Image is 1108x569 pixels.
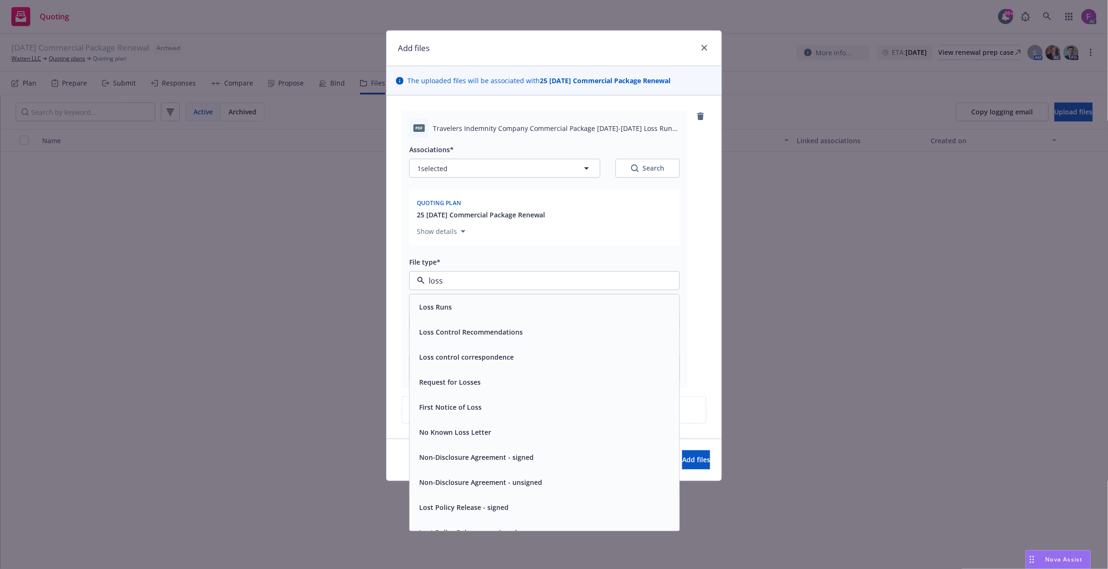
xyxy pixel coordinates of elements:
span: File type* [409,258,440,267]
button: Non-Disclosure Agreement - unsigned [419,477,542,487]
span: Add files [682,455,710,464]
button: First Notice of Loss [419,402,482,412]
div: Search [631,164,664,173]
button: Loss Control Recommendations [419,327,523,337]
button: SearchSearch [616,159,680,178]
span: Travelers Indemnity Company Commercial Package [DATE]-[DATE] Loss Runs - Valued [DATE].pdf [433,123,680,133]
button: Add files [682,450,710,469]
h1: Add files [398,42,430,54]
a: close [699,42,710,53]
span: Quoting plan [417,199,461,207]
strong: 25 [DATE] Commercial Package Renewal [540,76,670,85]
span: Nova Assist [1046,555,1083,563]
button: Non-Disclosure Agreement - signed [419,452,534,462]
button: Lost Policy Release - unsigned [419,527,517,537]
div: Upload new files [402,396,706,423]
button: Loss control correspondence [419,352,514,362]
button: Nova Assist [1026,550,1091,569]
button: Show details [413,226,469,237]
button: No Known Loss Letter [419,427,491,437]
button: 1selected [409,159,600,178]
a: remove [695,111,706,122]
input: Filter by keyword [425,275,660,286]
button: Request for Losses [419,377,481,387]
div: Drag to move [1026,551,1038,569]
span: The uploaded files will be associated with [407,76,670,86]
button: 25 [DATE] Commercial Package Renewal [417,210,545,220]
span: Associations* [409,145,454,154]
span: pdf [413,124,425,131]
button: Lost Policy Release - signed [419,502,509,512]
button: Loss Runs [419,302,452,312]
span: 1 selected [417,164,448,173]
svg: Search [631,164,639,172]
